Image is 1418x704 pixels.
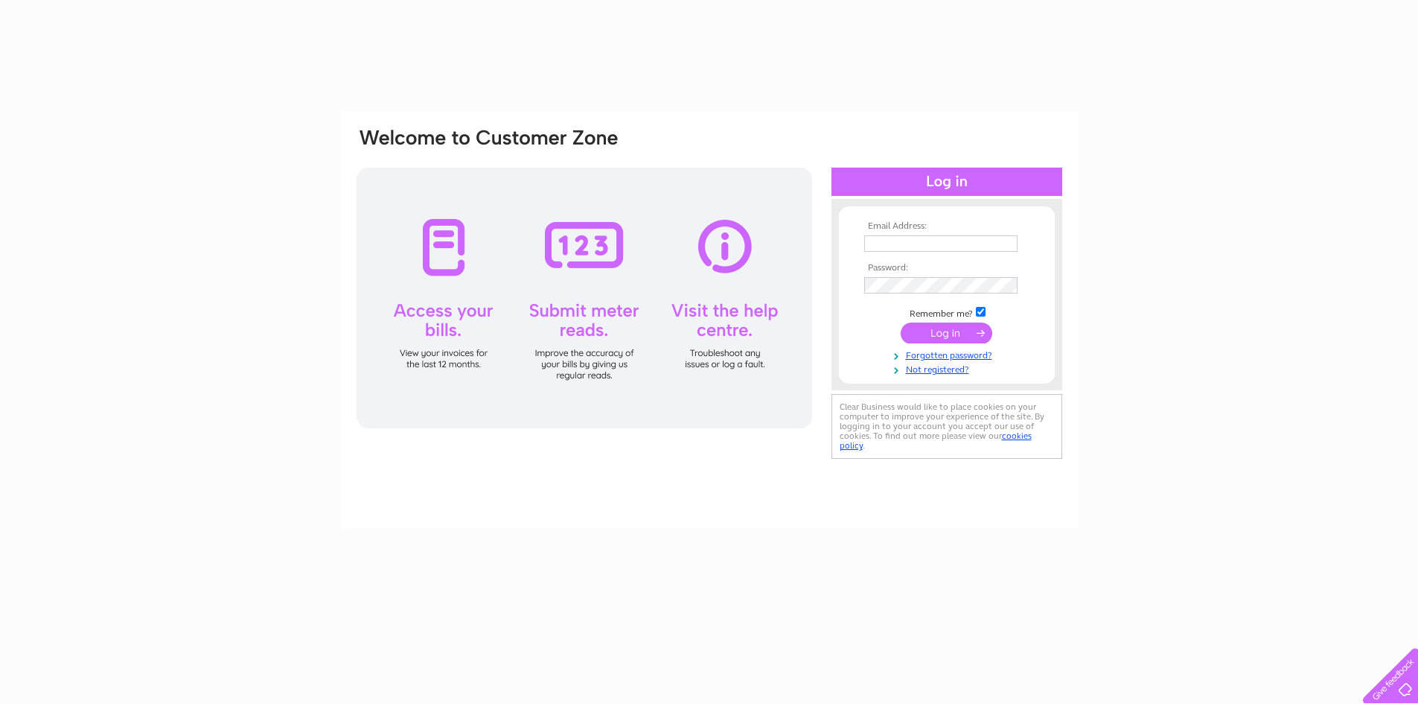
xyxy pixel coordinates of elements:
[860,221,1033,232] th: Email Address:
[864,361,1033,375] a: Not registered?
[901,323,992,343] input: Submit
[831,394,1062,459] div: Clear Business would like to place cookies on your computer to improve your experience of the sit...
[864,347,1033,361] a: Forgotten password?
[840,431,1032,451] a: cookies policy
[860,305,1033,320] td: Remember me?
[860,263,1033,273] th: Password:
